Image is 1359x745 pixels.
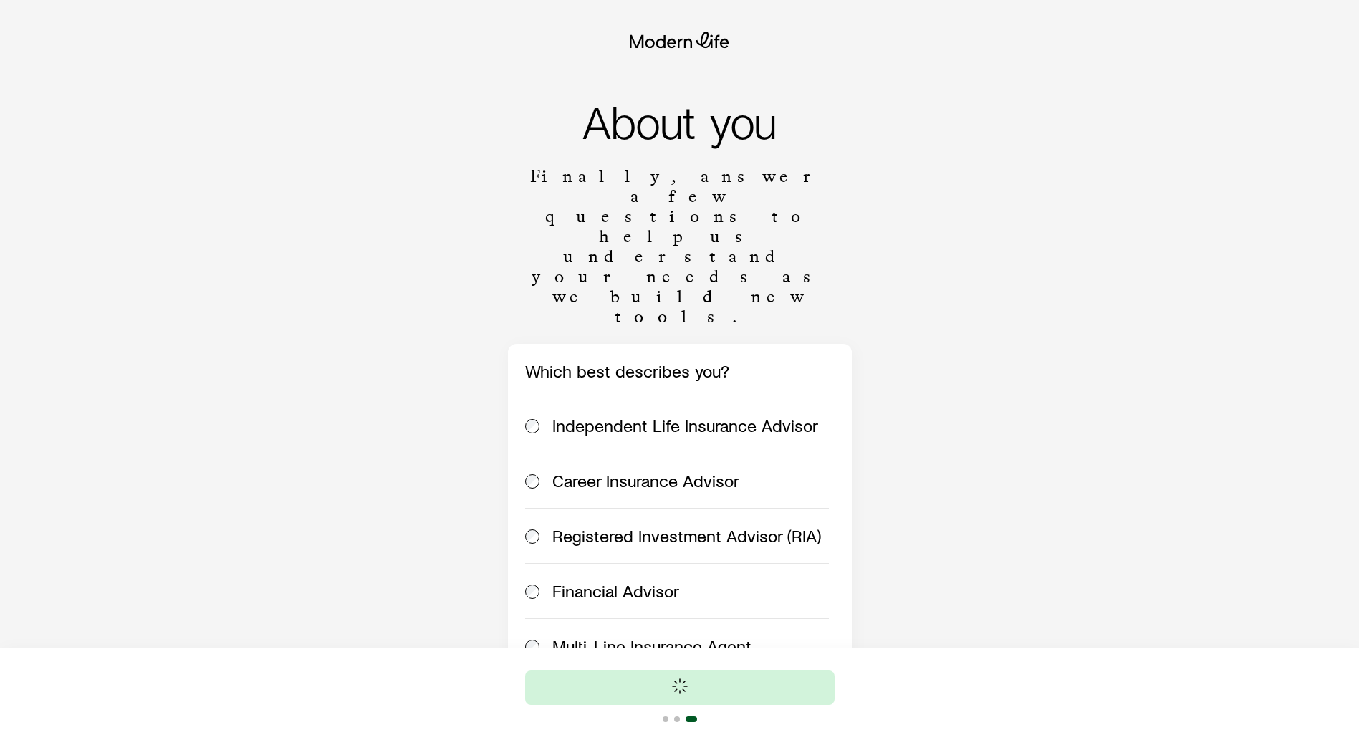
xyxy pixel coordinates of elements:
[525,97,835,143] h1: About you
[525,585,539,599] input: Financial Advisor
[525,474,539,489] input: Career Insurance Advisor
[552,581,679,601] span: Financial Advisor
[552,415,818,436] span: Independent Life Insurance Advisor
[525,166,835,327] p: Finally, answer a few questions to help us understand your needs as we build new tools.
[552,636,751,656] span: Multi-Line Insurance Agent
[525,361,835,381] p: Which best describes you?
[525,640,539,654] input: Multi-Line Insurance Agent
[525,529,539,544] input: Registered Investment Advisor (RIA)
[525,419,539,433] input: Independent Life Insurance Advisor
[552,471,739,491] span: Career Insurance Advisor
[552,526,821,546] span: Registered Investment Advisor (RIA)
